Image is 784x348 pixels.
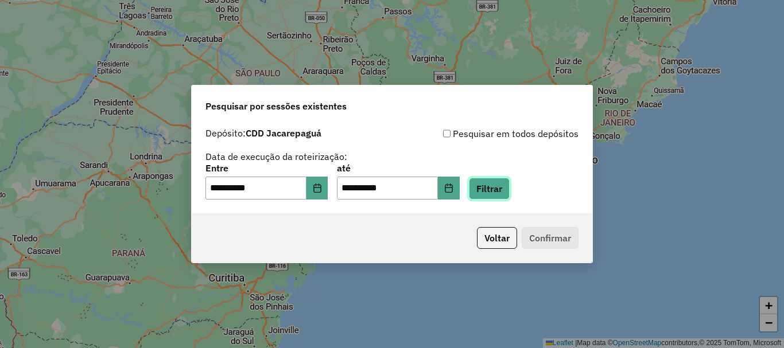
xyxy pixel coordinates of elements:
[438,177,460,200] button: Choose Date
[306,177,328,200] button: Choose Date
[246,127,321,139] strong: CDD Jacarepaguá
[337,161,459,175] label: até
[205,150,347,163] label: Data de execução da roteirização:
[205,161,328,175] label: Entre
[469,178,510,200] button: Filtrar
[477,227,517,249] button: Voltar
[205,126,321,140] label: Depósito:
[392,127,579,140] div: Pesquisar em todos depósitos
[205,99,347,113] span: Pesquisar por sessões existentes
